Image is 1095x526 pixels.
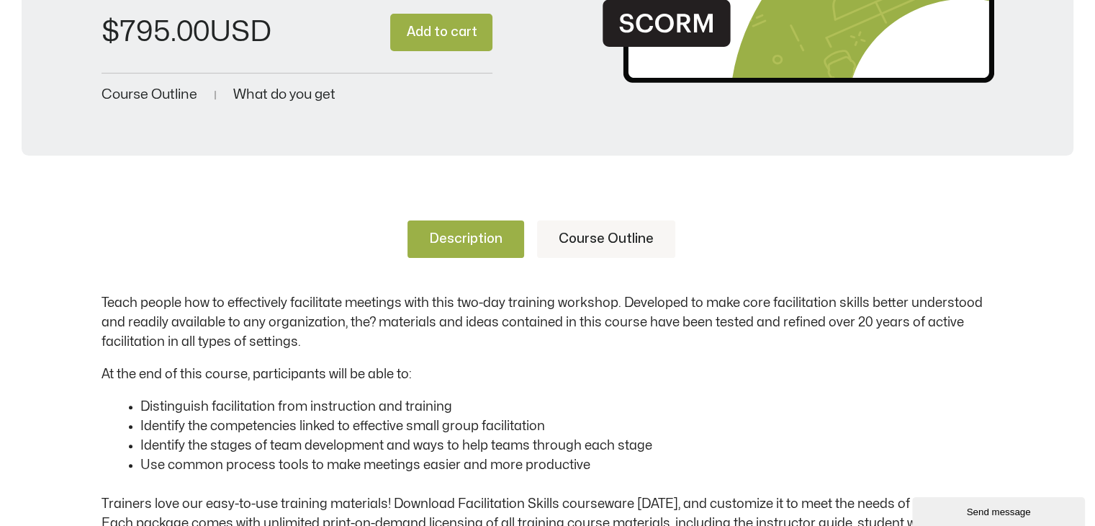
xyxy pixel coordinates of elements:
[102,365,994,384] p: At the end of this course, participants will be able to:
[537,220,675,258] a: Course Outline
[140,397,994,416] li: Distinguish facilitation from instruction and training
[102,18,209,46] bdi: 795.00
[233,88,335,102] a: What do you get
[102,88,197,102] a: Course Outline
[140,436,994,455] li: Identify the stages of team development and ways to help teams through each stage
[140,455,994,475] li: Use common process tools to make meetings easier and more productive
[390,14,492,52] button: Add to cart
[140,416,994,436] li: Identify the competencies linked to effective small group facilitation
[912,494,1088,526] iframe: chat widget
[407,220,524,258] a: Description
[102,293,994,352] p: Teach people how to effectively facilitate meetings with this two-day training workshop. Develope...
[102,18,120,46] span: $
